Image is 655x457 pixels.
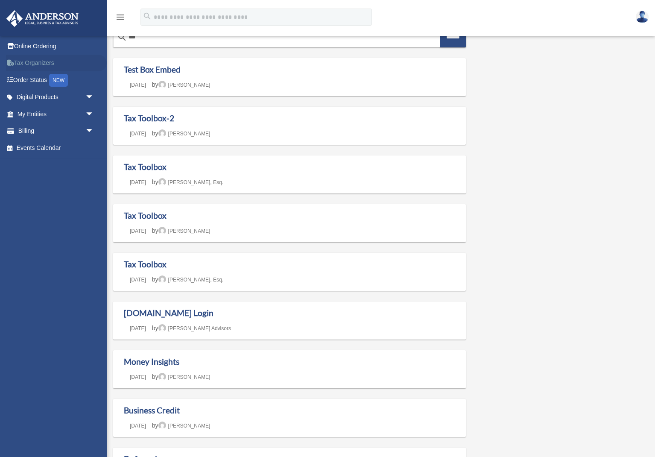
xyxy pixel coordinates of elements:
a: [DATE] [124,179,152,185]
a: menu [115,15,126,22]
a: [DATE] [124,228,152,234]
img: Anderson Advisors Platinum Portal [4,10,81,27]
a: [PERSON_NAME] Advisors [158,325,231,331]
a: Test Box Embed [124,64,181,74]
div: NEW [49,74,68,87]
a: [PERSON_NAME] [158,82,211,88]
a: [PERSON_NAME] [158,423,211,429]
a: Digital Productsarrow_drop_down [6,89,107,106]
a: Money Insights [124,357,179,366]
a: [DATE] [124,423,152,429]
a: [PERSON_NAME], Esq. [158,277,223,283]
a: Tax Organizers [6,55,107,72]
a: Tax Toolbox [124,162,167,172]
a: Billingarrow_drop_down [6,123,107,140]
span: by [152,81,211,88]
span: arrow_drop_down [85,123,102,140]
span: by [152,422,211,429]
a: [DOMAIN_NAME] Login [124,308,213,318]
i: search [143,12,152,21]
span: by [152,179,223,185]
span: by [152,325,231,331]
span: by [152,227,211,234]
a: Events Calendar [6,139,107,156]
a: Online Ordering [6,38,107,55]
i: search [117,32,127,42]
a: [PERSON_NAME] [158,131,211,137]
a: [DATE] [124,131,152,137]
a: [PERSON_NAME], Esq. [158,179,223,185]
a: [DATE] [124,277,152,283]
a: [DATE] [124,325,152,331]
a: Tax Toolbox [124,211,167,220]
a: Tax Toolbox [124,259,167,269]
a: [PERSON_NAME] [158,228,211,234]
span: arrow_drop_down [85,105,102,123]
a: [PERSON_NAME] [158,374,211,380]
i: menu [115,12,126,22]
span: by [152,130,211,137]
img: User Pic [636,11,649,23]
a: [DATE] [124,374,152,380]
span: by [152,373,211,380]
span: by [152,276,223,283]
a: Order StatusNEW [6,71,107,89]
a: [DATE] [124,82,152,88]
span: arrow_drop_down [85,89,102,106]
a: Tax Toolbox-2 [124,113,174,123]
a: My Entitiesarrow_drop_down [6,105,107,123]
a: Business Credit [124,405,180,415]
